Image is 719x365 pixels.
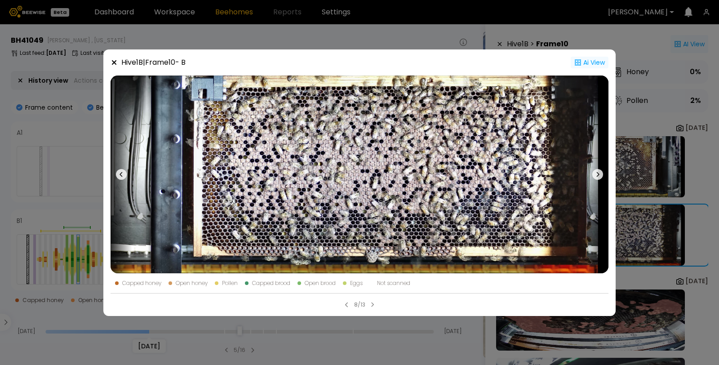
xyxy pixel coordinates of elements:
div: Eggs [350,280,363,286]
div: Hive 1 B | [121,57,186,68]
strong: Frame 10 [145,57,175,67]
div: Open brood [305,280,336,286]
span: - B [175,57,186,67]
div: Capped brood [252,280,290,286]
div: Ai View [571,57,608,68]
div: Open honey [176,280,208,286]
div: Not scanned [377,280,410,286]
img: 20250729_164529-b-552.63-back-41049-AHXXACNY.jpg [111,76,608,273]
div: 8/13 [354,301,365,309]
div: Pollen [222,280,238,286]
div: Capped honey [122,280,161,286]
